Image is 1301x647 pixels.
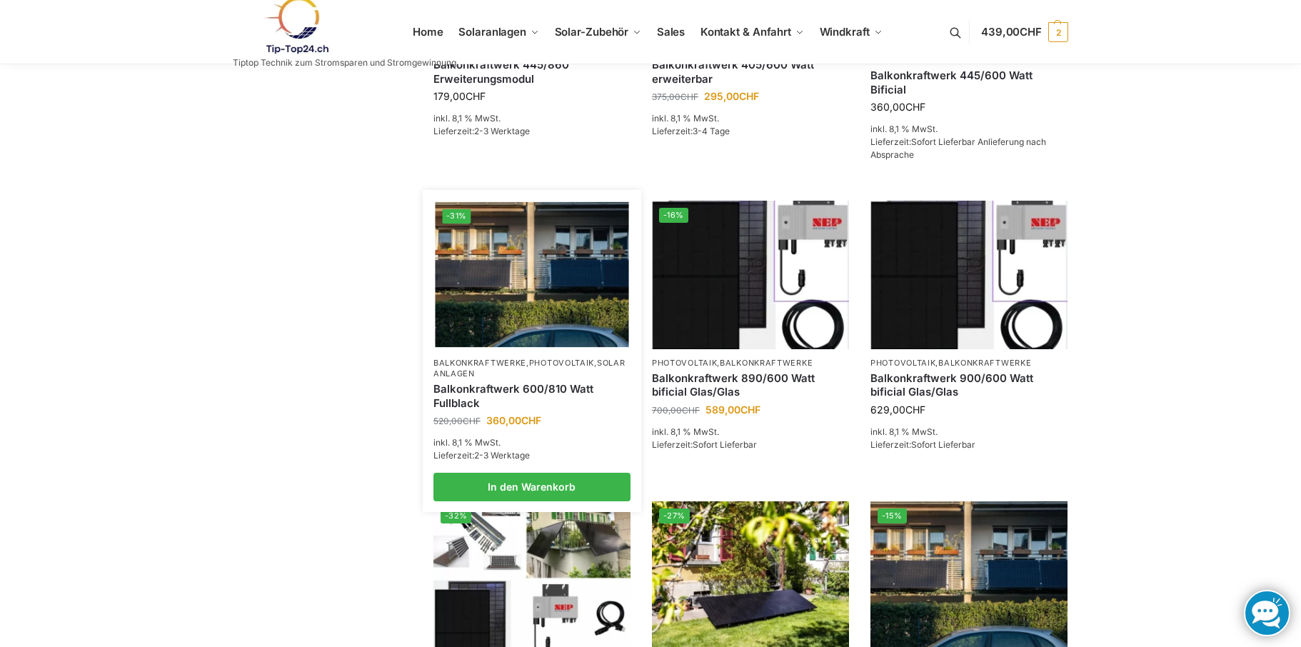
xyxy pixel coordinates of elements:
[870,123,1068,136] p: inkl. 8,1 % MwSt.
[870,69,1068,96] a: Balkonkraftwerk 445/600 Watt Bificial
[474,126,530,136] span: 2-3 Werktage
[700,25,791,39] span: Kontakt & Anfahrt
[911,439,975,450] span: Sofort Lieferbar
[433,416,481,426] bdi: 520,00
[652,201,849,348] img: Bificiales Hochleistungsmodul
[433,450,530,461] span: Lieferzeit:
[466,90,486,102] span: CHF
[905,403,925,416] span: CHF
[486,414,541,426] bdi: 360,00
[693,126,730,136] span: 3-4 Tage
[463,416,481,426] span: CHF
[680,91,698,102] span: CHF
[435,202,628,347] img: 2 Balkonkraftwerke
[870,201,1068,348] img: Bificiales Hochleistungsmodul
[704,90,759,102] bdi: 295,00
[705,403,760,416] bdi: 589,00
[474,450,530,461] span: 2-3 Werktage
[652,112,849,125] p: inkl. 8,1 % MwSt.
[1048,22,1068,42] span: 2
[652,201,849,348] a: -16%Bificiales Hochleistungsmodul
[433,382,631,410] a: Balkonkraftwerk 600/810 Watt Fullblack
[652,439,757,450] span: Lieferzeit:
[652,426,849,438] p: inkl. 8,1 % MwSt.
[433,358,526,368] a: Balkonkraftwerke
[870,136,1046,160] span: Sofort Lieferbar Anlieferung nach Absprache
[433,126,530,136] span: Lieferzeit:
[682,405,700,416] span: CHF
[938,358,1031,368] a: Balkonkraftwerke
[1020,25,1042,39] span: CHF
[652,371,849,399] a: Balkonkraftwerk 890/600 Watt bificial Glas/Glas
[652,126,730,136] span: Lieferzeit:
[529,358,594,368] a: Photovoltaik
[433,358,631,380] p: , ,
[433,473,631,501] a: In den Warenkorb legen: „Balkonkraftwerk 600/810 Watt Fullblack“
[433,358,626,378] a: Solaranlagen
[233,59,456,67] p: Tiptop Technik zum Stromsparen und Stromgewinnung
[740,403,760,416] span: CHF
[739,90,759,102] span: CHF
[981,11,1068,54] a: 439,00CHF 2
[555,25,629,39] span: Solar-Zubehör
[870,426,1068,438] p: inkl. 8,1 % MwSt.
[521,414,541,426] span: CHF
[433,112,631,125] p: inkl. 8,1 % MwSt.
[870,358,935,368] a: Photovoltaik
[652,358,717,368] a: Photovoltaik
[981,25,1042,39] span: 439,00
[435,202,628,347] a: -31%2 Balkonkraftwerke
[433,436,631,449] p: inkl. 8,1 % MwSt.
[870,439,975,450] span: Lieferzeit:
[870,403,925,416] bdi: 629,00
[433,58,631,86] a: Balkonkraftwerk 445/860 Erweiterungsmodul
[820,25,870,39] span: Windkraft
[870,136,1046,160] span: Lieferzeit:
[905,101,925,113] span: CHF
[433,90,486,102] bdi: 179,00
[693,439,757,450] span: Sofort Lieferbar
[458,25,526,39] span: Solaranlagen
[720,358,813,368] a: Balkonkraftwerke
[652,358,849,368] p: ,
[657,25,685,39] span: Sales
[652,58,849,86] a: Balkonkraftwerk 405/600 Watt erweiterbar
[870,101,925,113] bdi: 360,00
[652,91,698,102] bdi: 375,00
[870,358,1068,368] p: ,
[870,371,1068,399] a: Balkonkraftwerk 900/600 Watt bificial Glas/Glas
[652,405,700,416] bdi: 700,00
